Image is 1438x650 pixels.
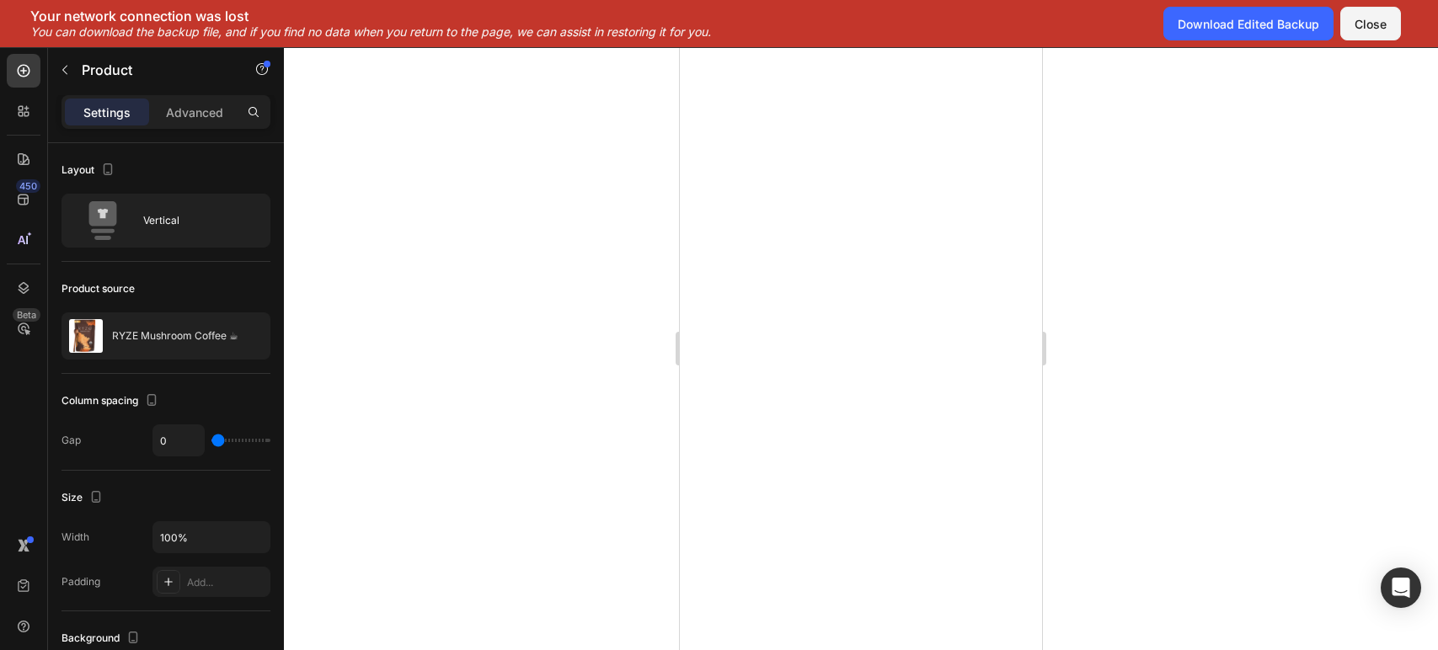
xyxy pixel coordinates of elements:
[187,575,266,590] div: Add...
[143,201,246,240] div: Vertical
[61,530,89,545] div: Width
[61,487,106,509] div: Size
[61,433,81,448] div: Gap
[61,390,162,413] div: Column spacing
[166,104,223,121] p: Advanced
[16,179,40,193] div: 450
[83,104,131,121] p: Settings
[82,60,225,80] p: Product
[153,522,270,552] input: Auto
[61,281,135,296] div: Product source
[680,47,1042,650] iframe: Design area
[30,24,711,40] p: You can download the backup file, and if you find no data when you return to the page, we can ass...
[1340,7,1401,40] button: Close
[1163,7,1334,40] button: Download Edited Backup
[61,627,143,650] div: Background
[61,574,100,589] div: Padding
[1355,15,1387,33] div: Close
[153,425,204,456] input: Auto
[30,8,711,24] p: Your network connection was lost
[112,330,238,342] p: RYZE Mushroom Coffee ☕
[61,159,118,182] div: Layout
[69,319,103,353] img: product feature img
[13,308,40,322] div: Beta
[1381,567,1421,608] div: Open Intercom Messenger
[1178,15,1319,33] div: Download Edited Backup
